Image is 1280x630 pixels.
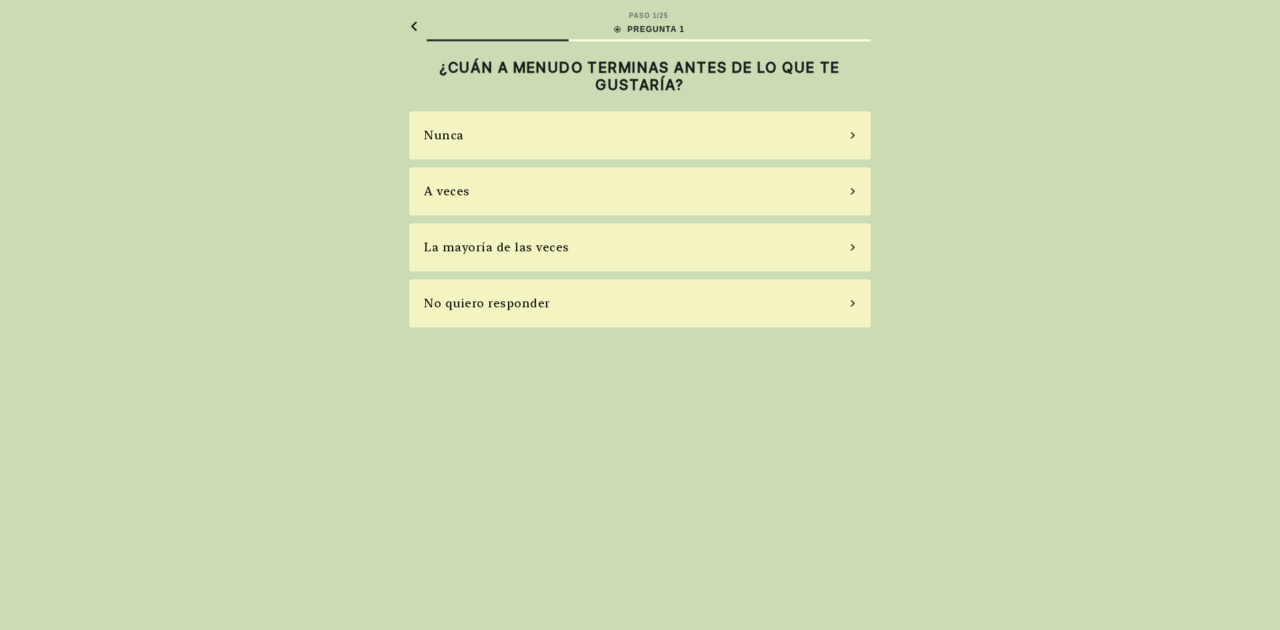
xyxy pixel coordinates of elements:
[424,128,464,142] font: Nunca
[629,12,651,19] font: PASO
[424,296,551,310] font: No quiero responder
[439,59,841,93] font: ¿CUÁN A MENUDO TERMINAS ANTES DE LO QUE TE GUSTARÍA?
[627,25,685,34] font: PREGUNTA 1
[659,12,668,19] font: 25
[424,184,470,198] font: A veces
[653,12,657,19] font: 1
[424,240,569,254] font: La mayoría de las veces
[657,12,660,19] font: /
